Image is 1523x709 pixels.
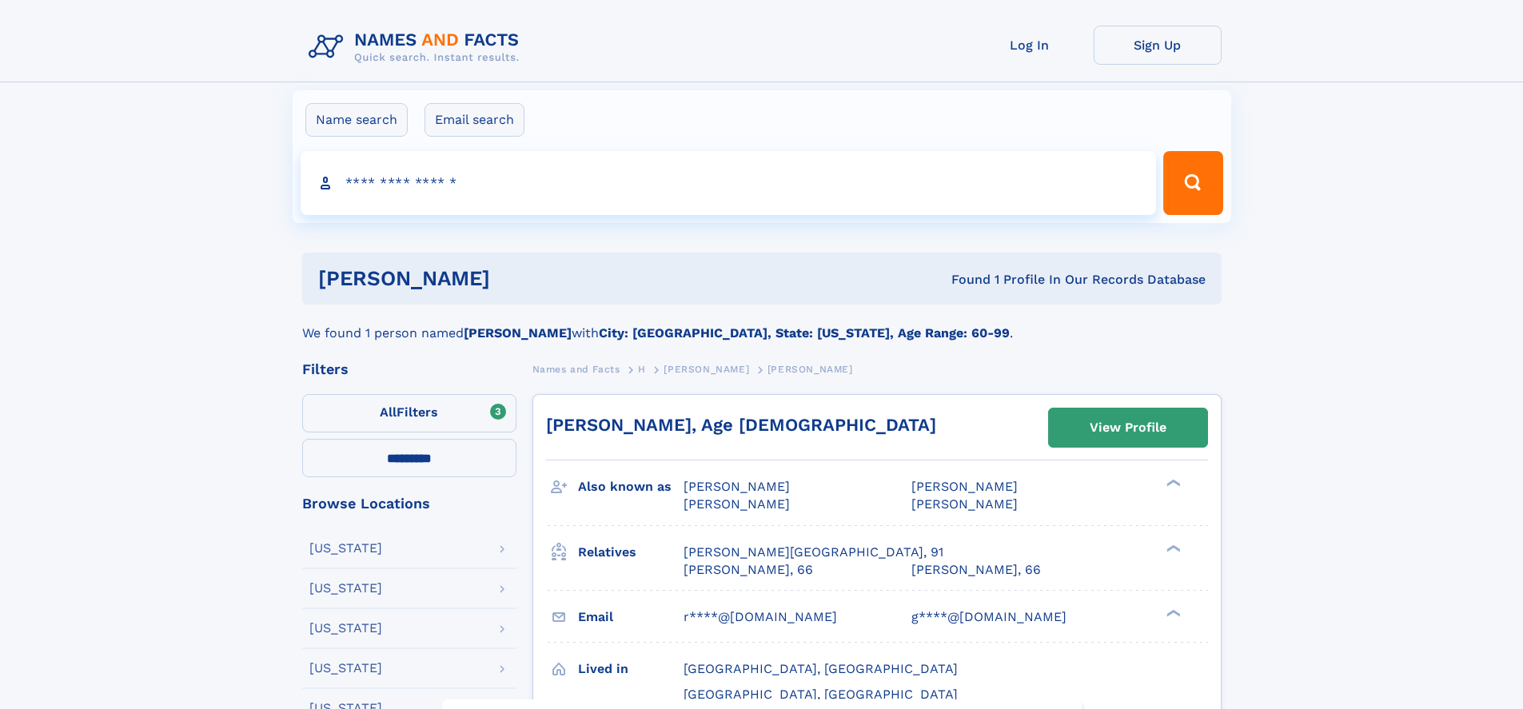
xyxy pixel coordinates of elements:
[599,325,1010,341] b: City: [GEOGRAPHIC_DATA], State: [US_STATE], Age Range: 60-99
[578,473,684,500] h3: Also known as
[638,359,646,379] a: H
[638,364,646,375] span: H
[425,103,524,137] label: Email search
[309,622,382,635] div: [US_STATE]
[302,305,1222,343] div: We found 1 person named with .
[684,561,813,579] a: [PERSON_NAME], 66
[684,496,790,512] span: [PERSON_NAME]
[684,544,943,561] a: [PERSON_NAME][GEOGRAPHIC_DATA], 91
[578,603,684,631] h3: Email
[309,542,382,555] div: [US_STATE]
[546,415,936,435] a: [PERSON_NAME], Age [DEMOGRAPHIC_DATA]
[302,394,516,432] label: Filters
[1162,607,1182,618] div: ❯
[532,359,620,379] a: Names and Facts
[1090,409,1166,446] div: View Profile
[1094,26,1222,65] a: Sign Up
[302,26,532,69] img: Logo Names and Facts
[578,655,684,683] h3: Lived in
[301,151,1157,215] input: search input
[664,364,749,375] span: [PERSON_NAME]
[302,362,516,376] div: Filters
[464,325,572,341] b: [PERSON_NAME]
[1162,478,1182,488] div: ❯
[309,582,382,595] div: [US_STATE]
[305,103,408,137] label: Name search
[966,26,1094,65] a: Log In
[684,479,790,494] span: [PERSON_NAME]
[664,359,749,379] a: [PERSON_NAME]
[302,496,516,511] div: Browse Locations
[684,661,958,676] span: [GEOGRAPHIC_DATA], [GEOGRAPHIC_DATA]
[720,271,1206,289] div: Found 1 Profile In Our Records Database
[318,269,721,289] h1: [PERSON_NAME]
[911,479,1018,494] span: [PERSON_NAME]
[309,662,382,675] div: [US_STATE]
[684,687,958,702] span: [GEOGRAPHIC_DATA], [GEOGRAPHIC_DATA]
[578,539,684,566] h3: Relatives
[911,496,1018,512] span: [PERSON_NAME]
[380,404,397,420] span: All
[767,364,853,375] span: [PERSON_NAME]
[1162,543,1182,553] div: ❯
[1163,151,1222,215] button: Search Button
[911,561,1041,579] a: [PERSON_NAME], 66
[1049,408,1207,447] a: View Profile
